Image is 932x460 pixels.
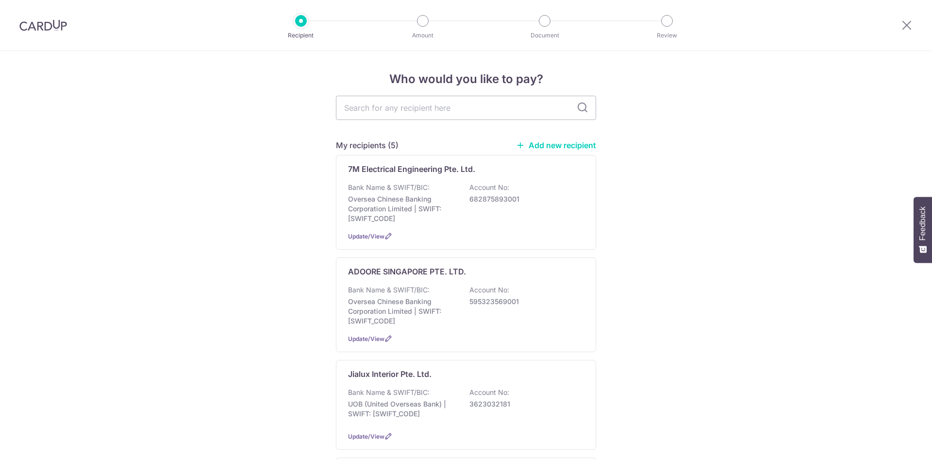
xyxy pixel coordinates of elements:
p: Amount [387,31,459,40]
h5: My recipients (5) [336,139,399,151]
a: Update/View [348,233,384,240]
p: Bank Name & SWIFT/BIC: [348,285,430,295]
p: Oversea Chinese Banking Corporation Limited | SWIFT: [SWIFT_CODE] [348,297,457,326]
p: Account No: [469,285,509,295]
p: Oversea Chinese Banking Corporation Limited | SWIFT: [SWIFT_CODE] [348,194,457,223]
a: Update/View [348,335,384,342]
img: CardUp [19,19,67,31]
a: Update/View [348,433,384,440]
p: Review [631,31,703,40]
p: ADOORE SINGAPORE PTE. LTD. [348,266,466,277]
p: Jialux Interior Pte. Ltd. [348,368,432,380]
h4: Who would you like to pay? [336,70,596,88]
p: 682875893001 [469,194,578,204]
span: Feedback [918,206,927,240]
p: UOB (United Overseas Bank) | SWIFT: [SWIFT_CODE] [348,399,457,419]
p: Account No: [469,388,509,397]
p: 595323569001 [469,297,578,307]
button: Feedback - Show survey [914,197,932,263]
p: Bank Name & SWIFT/BIC: [348,388,430,397]
p: Recipient [265,31,337,40]
p: Document [509,31,581,40]
p: Account No: [469,183,509,192]
p: 7M Electrical Engineering Pte. Ltd. [348,163,475,175]
p: 3623032181 [469,399,578,409]
a: Add new recipient [516,140,596,150]
input: Search for any recipient here [336,96,596,120]
p: Bank Name & SWIFT/BIC: [348,183,430,192]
